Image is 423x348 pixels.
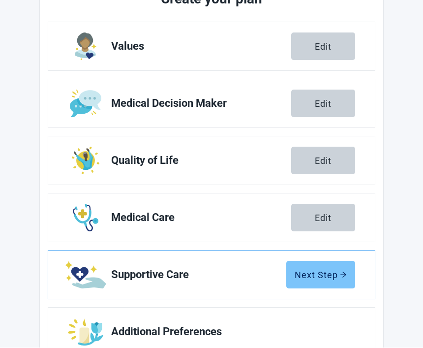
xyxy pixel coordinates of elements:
[48,194,375,242] a: Edit Medical Care section
[315,213,332,223] div: Edit
[291,204,355,232] button: Edit
[291,147,355,175] button: Edit
[48,251,375,299] a: Edit Supportive Care section
[111,212,291,224] span: Medical Care
[291,33,355,61] button: Edit
[286,261,355,289] button: Next Steparrow-right
[111,98,291,110] span: Medical Decision Maker
[48,137,375,185] a: Edit Quality of Life section
[291,90,355,118] button: Edit
[315,156,332,166] div: Edit
[315,99,332,109] div: Edit
[111,155,291,167] span: Quality of Life
[315,42,332,52] div: Edit
[111,326,347,338] span: Additional Preferences
[295,270,347,280] div: Next Step
[48,23,375,71] a: Edit Values section
[111,269,286,281] span: Supportive Care
[48,80,375,128] a: Edit Medical Decision Maker section
[111,41,291,53] span: Values
[340,272,347,279] span: arrow-right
